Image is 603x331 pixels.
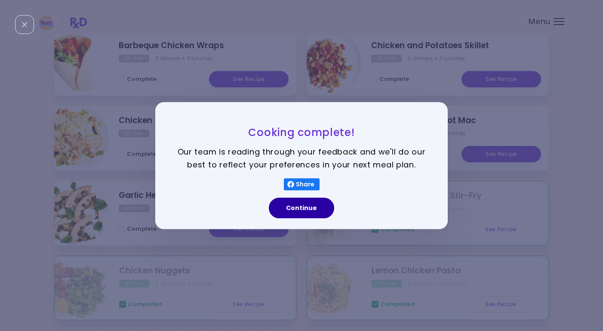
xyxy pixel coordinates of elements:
p: Our team is reading through your feedback and we'll do our best to reflect your preferences in yo... [177,145,426,172]
h3: Cooking complete! [177,126,426,139]
button: Continue [269,198,334,218]
span: Share [294,181,316,188]
button: Share [284,178,320,190]
div: Close [15,15,34,34]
